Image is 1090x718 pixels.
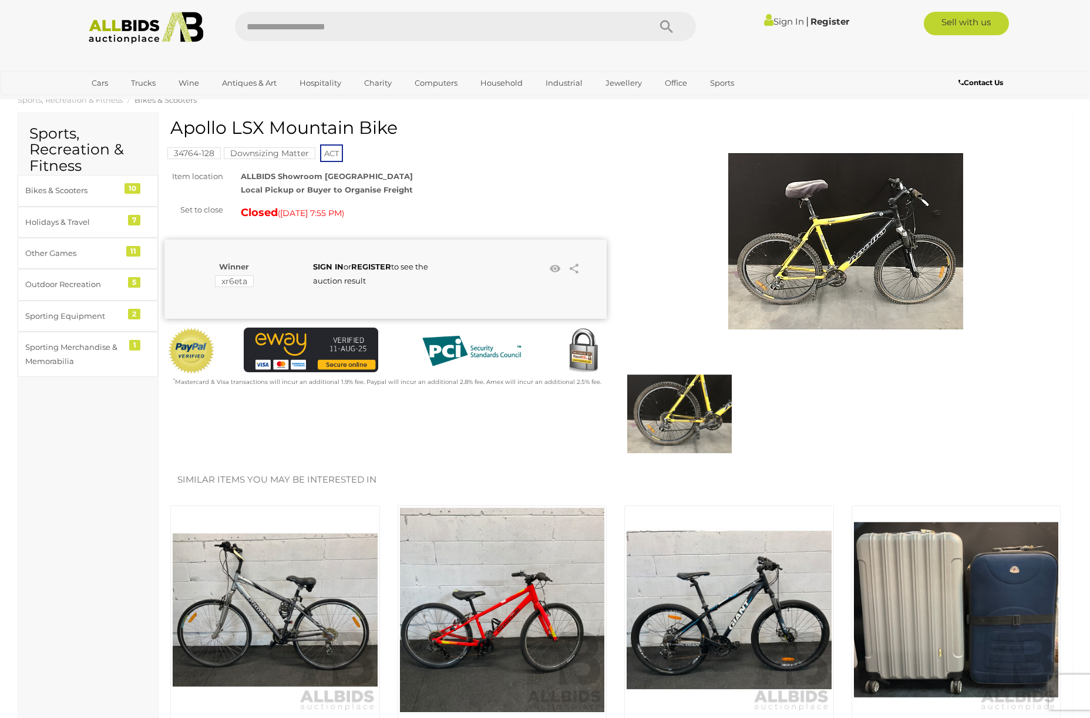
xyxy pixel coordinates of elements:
span: | [806,15,809,28]
span: ACT [320,144,343,162]
b: Contact Us [958,78,1003,87]
a: Antiques & Art [214,73,284,93]
a: Sign In [764,16,804,27]
div: Outdoor Recreation [25,278,122,291]
div: 5 [128,277,140,288]
div: Sporting Merchandise & Memorabilia [25,341,122,368]
a: Holidays & Travel 7 [18,207,158,238]
a: Household [473,73,530,93]
img: eWAY Payment Gateway [244,328,378,372]
a: Trucks [123,73,163,93]
a: Sporting Merchandise & Memorabilia 1 [18,332,158,377]
a: Sell with us [924,12,1009,35]
div: Holidays & Travel [25,215,122,229]
a: Cars [84,73,116,93]
mark: Downsizing Matter [224,147,315,159]
a: Downsizing Matter [224,149,315,158]
div: 2 [128,309,140,319]
div: Other Games [25,247,122,260]
div: Set to close [156,203,232,217]
a: Sporting Equipment 2 [18,301,158,332]
a: Jewellery [598,73,650,93]
b: Winner [219,262,249,271]
strong: Local Pickup or Buyer to Organise Freight [241,185,413,194]
h2: Sports, Recreation & Fitness [29,126,146,174]
div: 11 [126,246,140,257]
img: CABANI Travel Suitcase & America Travel Suitcase - Lot of 2 [854,508,1059,713]
div: Bikes & Scooters [25,184,122,197]
a: Bikes & Scooters [134,95,197,105]
button: Search [637,12,696,41]
a: Charity [356,73,399,93]
a: Wine [171,73,207,93]
a: Sports, Recreation & Fitness [18,95,123,105]
img: Apollo LSX Mountain Bike [728,124,963,359]
a: Outdoor Recreation 5 [18,269,158,300]
a: Other Games 11 [18,238,158,269]
img: Official PayPal Seal [167,328,216,375]
span: [DATE] 7:55 PM [280,208,342,218]
div: Sporting Equipment [25,309,122,323]
a: Register [810,16,849,27]
mark: 34764-128 [167,147,221,159]
strong: ALLBIDS Showroom [GEOGRAPHIC_DATA] [241,171,413,181]
img: Secured by Rapid SSL [560,328,607,375]
a: REGISTER [351,262,391,271]
a: Industrial [538,73,590,93]
li: Watch this item [546,260,564,278]
img: Progear Cx-400 Mountain Bike [173,508,378,713]
img: Cannondale Kids Bike [400,508,605,713]
a: 34764-128 [167,149,221,158]
img: Giant 27.5'' ATX Bike [627,508,832,713]
strong: Closed [241,206,278,219]
span: ( ) [278,208,344,218]
a: [GEOGRAPHIC_DATA] [84,93,183,112]
a: Bikes & Scooters 10 [18,175,158,206]
a: Hospitality [292,73,349,93]
img: PCI DSS compliant [413,328,530,375]
img: Allbids.com.au [82,12,210,44]
h2: Similar items you may be interested in [177,475,1054,485]
a: SIGN IN [313,262,344,271]
h1: Apollo LSX Mountain Bike [170,118,604,137]
span: or to see the auction result [313,262,428,285]
a: Sports [702,73,742,93]
a: Contact Us [958,76,1006,89]
mark: xr6eta [215,275,254,287]
div: 1 [129,340,140,350]
small: Mastercard & Visa transactions will incur an additional 1.9% fee. Paypal will incur an additional... [173,378,601,386]
div: Item location [156,170,232,183]
div: 7 [128,215,140,225]
a: Office [657,73,695,93]
a: Computers [407,73,465,93]
div: 10 [125,183,140,194]
img: Apollo LSX Mountain Bike [627,362,732,466]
